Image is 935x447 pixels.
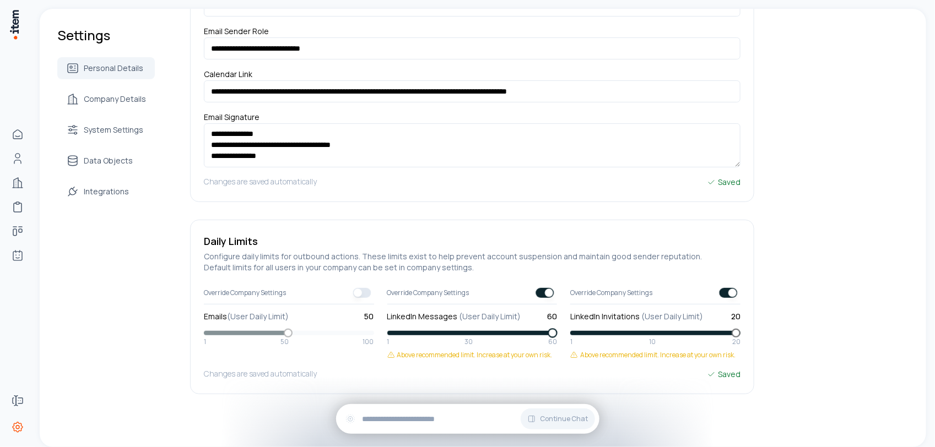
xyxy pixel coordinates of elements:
[280,337,289,346] span: 50
[57,26,155,44] h1: Settings
[7,123,29,145] a: Home
[570,311,703,322] label: LinkedIn Invitations
[9,9,20,40] img: Item Brain Logo
[570,288,652,297] span: Override Company Settings
[7,172,29,194] a: Companies
[204,112,260,127] label: Email Signature
[7,148,29,170] a: Contacts
[7,416,29,438] a: Settings
[204,176,317,188] h5: Changes are saved automatically
[580,351,736,359] span: Above recommended limit. Increase at your own risk.
[204,288,286,297] span: Override Company Settings
[397,351,553,359] span: Above recommended limit. Increase at your own risk.
[649,337,656,346] span: 10
[336,404,599,434] div: Continue Chat
[465,337,473,346] span: 30
[387,337,390,346] span: 1
[84,186,129,197] span: Integrations
[365,311,374,322] span: 50
[521,408,595,429] button: Continue Chat
[547,311,557,322] span: 60
[57,88,155,110] a: Company Details
[731,311,741,322] span: 20
[7,196,29,218] a: implementations
[204,311,289,322] label: Emails
[707,176,741,188] div: Saved
[84,155,133,166] span: Data Objects
[387,288,469,297] span: Override Company Settings
[84,63,143,74] span: Personal Details
[204,368,317,380] h5: Changes are saved automatically
[57,181,155,203] a: Integrations
[57,57,155,79] a: Personal Details
[204,251,741,273] h5: Configure daily limits for outbound actions. These limits exist to help prevent account suspensio...
[57,119,155,141] a: System Settings
[7,220,29,242] a: deals
[84,94,146,105] span: Company Details
[387,311,521,322] label: LinkedIn Messages
[707,368,741,380] div: Saved
[204,26,269,41] label: Email Sender Role
[204,69,252,84] label: Calendar Link
[57,150,155,172] a: Data Objects
[541,415,588,423] span: Continue Chat
[570,337,572,346] span: 1
[227,311,289,321] span: (User Daily Limit)
[7,244,29,266] a: Agents
[732,337,741,346] span: 20
[204,337,206,346] span: 1
[548,337,557,346] span: 60
[641,311,703,321] span: (User Daily Limit)
[460,311,521,321] span: (User Daily Limit)
[204,233,741,249] h5: Daily Limits
[7,390,29,412] a: Forms
[363,337,374,346] span: 100
[84,124,143,135] span: System Settings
